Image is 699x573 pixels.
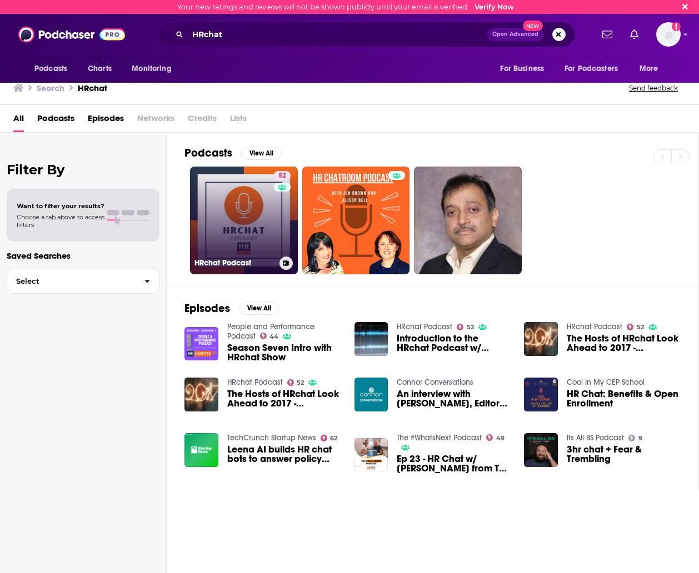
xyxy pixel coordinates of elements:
span: Introduction to the HRchat Podcast w/ [PERSON_NAME], HR Gazette [397,334,511,353]
button: Select [7,269,159,294]
a: Ep 23 - HR Chat w/ Jaime from The People Project [397,454,511,473]
a: 62 [321,435,338,441]
button: open menu [27,58,82,79]
span: Charts [88,61,112,77]
span: Lists [230,109,247,132]
img: 3hr chat + Fear & Trembling [524,433,558,467]
a: Show notifications dropdown [598,25,617,44]
a: All [13,109,24,132]
a: 49 [486,434,505,441]
span: 52 [297,380,304,385]
span: Ep 23 - HR Chat w/ [PERSON_NAME] from The People Project [397,454,511,473]
a: Charts [81,58,118,79]
a: An interview with Bill Banham, Editor at HR Gazette and Host of the HRchat Podcast [397,389,511,408]
a: 52 [287,379,304,386]
a: 9 [628,435,642,441]
a: 3hr chat + Fear & Trembling [567,445,681,464]
p: Saved Searches [7,250,159,261]
a: People and Performance Podcast [227,322,314,341]
span: Logged in as sstevens [656,22,681,47]
span: 9 [638,436,642,441]
a: Connor Conversations [397,378,473,387]
span: Select [7,278,136,285]
img: An interview with Bill Banham, Editor at HR Gazette and Host of the HRchat Podcast [355,378,388,411]
button: open menu [632,58,672,79]
span: 52 [467,325,474,330]
a: 52 [457,324,474,330]
span: For Business [500,61,544,77]
div: Search podcasts, credits, & more... [157,22,575,47]
button: Open AdvancedNew [487,28,543,41]
a: HR Chat: Benefits & Open Enrollment [567,389,681,408]
img: Leena AI builds HR chat bots to answer policy questions automatically [184,433,218,467]
h2: Episodes [184,301,230,315]
span: Podcasts [34,61,67,77]
img: User Profile [656,22,681,47]
span: The Hosts of HRchat Look Ahead to 2017 - [PERSON_NAME] Interviews [PERSON_NAME] [227,389,341,408]
span: An interview with [PERSON_NAME], Editor at HR Gazette and Host of the HRchat Podcast [397,389,511,408]
img: Season Seven Intro with HRchat Show [184,327,218,361]
a: 52HRchat Podcast [190,167,298,274]
h2: Podcasts [184,146,232,160]
img: Podchaser - Follow, Share and Rate Podcasts [18,24,125,45]
h3: Search [37,83,64,93]
img: Ep 23 - HR Chat w/ Jaime from The People Project [355,438,388,472]
button: Show profile menu [656,22,681,47]
a: Show notifications dropdown [626,25,643,44]
button: View All [241,147,281,160]
img: Introduction to the HRchat Podcast w/ Bill Banham, HR Gazette [355,322,388,356]
h3: HRchat [78,83,107,93]
a: Leena AI builds HR chat bots to answer policy questions automatically [227,445,341,464]
span: The Hosts of HRchat Look Ahead to 2017 - [PERSON_NAME] Interviews [PERSON_NAME] [567,334,681,353]
button: Send feedback [626,83,681,93]
img: HR Chat: Benefits & Open Enrollment [524,378,558,411]
a: The #WhatsNext Podcast [397,433,482,443]
button: open menu [124,58,186,79]
a: TechCrunch Startup News [227,433,316,443]
a: PodcastsView All [184,146,281,160]
a: HRchat Podcast [397,322,452,331]
span: More [640,61,658,77]
a: 44 [260,333,279,339]
a: 52 [627,324,644,330]
span: 52 [278,170,286,182]
span: Monitoring [132,61,171,77]
span: Credits [188,109,217,132]
span: 62 [330,436,337,441]
button: View All [239,301,279,315]
span: 44 [269,334,278,339]
span: New [523,21,543,31]
img: The Hosts of HRchat Look Ahead to 2017 - Tim Interviews Bill Banham [184,378,218,411]
span: 52 [637,325,644,330]
img: The Hosts of HRchat Look Ahead to 2017 - Bill Interviews Tim Baker [524,322,558,356]
span: 49 [496,436,505,441]
button: open menu [492,58,558,79]
a: Season Seven Intro with HRchat Show [227,343,341,362]
a: The Hosts of HRchat Look Ahead to 2017 - Tim Interviews Bill Banham [227,389,341,408]
a: HRchat Podcast [227,378,283,387]
a: Podcasts [37,109,74,132]
a: Verify Now [475,3,514,11]
a: 52 [274,171,291,180]
a: HRchat Podcast [567,322,622,331]
button: open menu [557,58,634,79]
span: Episodes [88,109,124,132]
h3: HRchat Podcast [194,258,275,268]
h2: Filter By [7,162,159,178]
